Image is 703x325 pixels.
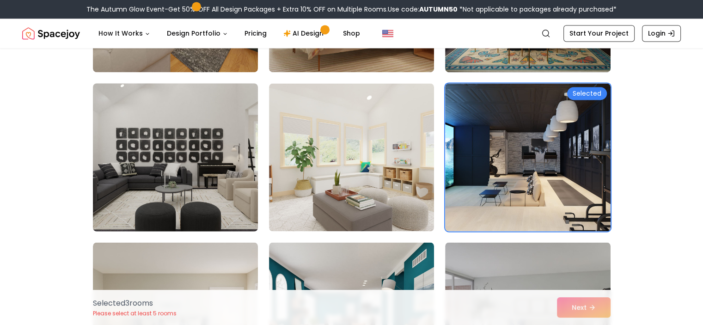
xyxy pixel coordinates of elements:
[276,24,334,43] a: AI Design
[237,24,274,43] a: Pricing
[91,24,367,43] nav: Main
[419,5,458,14] b: AUTUMN50
[388,5,458,14] span: Use code:
[93,298,177,309] p: Selected 3 room s
[22,18,681,48] nav: Global
[642,25,681,42] a: Login
[269,83,434,231] img: Room room-29
[458,5,617,14] span: *Not applicable to packages already purchased*
[159,24,235,43] button: Design Portfolio
[91,24,158,43] button: How It Works
[567,87,607,100] div: Selected
[336,24,367,43] a: Shop
[445,83,610,231] img: Room room-30
[382,28,393,39] img: United States
[86,5,617,14] div: The Autumn Glow Event-Get 50% OFF All Design Packages + Extra 10% OFF on Multiple Rooms.
[563,25,635,42] a: Start Your Project
[22,24,80,43] img: Spacejoy Logo
[89,80,262,235] img: Room room-28
[22,24,80,43] a: Spacejoy
[93,310,177,317] p: Please select at least 5 rooms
